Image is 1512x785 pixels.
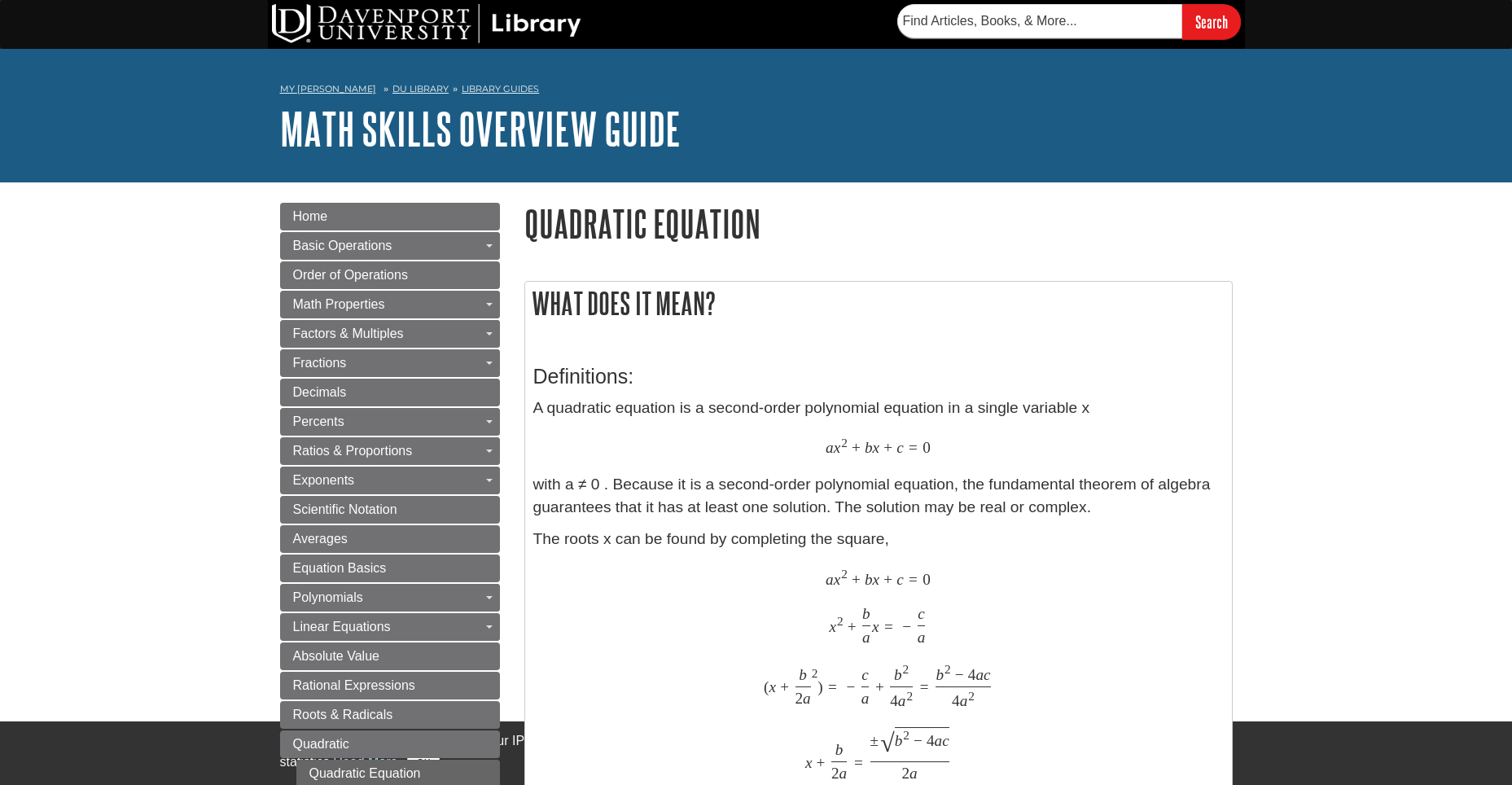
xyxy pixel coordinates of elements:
[828,678,837,696] span: =
[906,689,913,704] span: 2
[872,617,879,636] span: x
[293,502,397,516] span: Scientific Notation
[272,4,581,43] img: DU Library
[293,444,413,458] span: Ratios & Proportions
[862,628,870,647] span: a
[944,662,951,677] span: 2
[870,731,879,750] span: ±
[795,689,804,708] span: 2
[293,209,328,223] span: Home
[884,617,893,636] span: =
[293,620,391,634] span: Linear Equations
[865,570,873,589] span: b
[293,239,392,252] span: Basic Operations
[914,731,923,750] span: −
[280,349,500,377] a: Fractions
[880,728,895,759] span: √
[835,740,844,759] span: b
[952,691,960,710] span: 4
[909,438,918,457] span: =
[280,555,500,582] a: Equation Basics
[280,103,681,154] a: Math Skills Overview Guide
[896,570,904,589] span: c
[280,496,500,524] a: Scientific Notation
[903,662,909,677] span: 2
[883,570,892,589] span: +
[852,438,861,457] span: +
[280,613,500,641] a: Linear Equations
[293,385,347,399] span: Decimals
[280,78,1233,104] nav: breadcrumb
[942,731,949,750] span: c
[862,604,870,623] span: b
[829,617,836,636] span: x
[280,261,500,289] a: Order of Operations
[533,397,1224,520] p: A quadratic equation is a second-order polynomial equation in a single variable x with a ≠ 0 . Be...
[293,649,379,663] span: Absolute Value
[839,764,848,783] span: a
[894,665,902,684] span: b
[462,83,539,94] a: Library Guides
[841,436,848,450] span: 2
[927,731,935,750] span: 4
[968,689,975,704] span: 2
[909,764,918,783] span: a
[293,590,363,604] span: Polynomials
[533,365,1224,388] h3: Definitions:
[392,83,449,94] a: DU Library
[897,4,1182,38] input: Find Articles, Books, & More...
[935,731,943,750] span: a
[293,268,408,282] span: Order of Operations
[280,291,500,318] a: Math Properties
[846,678,855,696] span: −
[524,203,1233,244] h1: Quadratic Equation
[826,570,834,589] span: a
[873,570,880,589] span: x
[861,665,869,684] span: c
[805,753,813,772] span: x
[903,728,909,743] span: 2
[895,731,903,750] span: b
[897,4,1241,39] form: Searches DU Library's articles, books, and more
[834,570,841,589] span: x
[293,473,355,487] span: Exponents
[293,327,404,340] span: Factors & Multiples
[923,570,931,589] span: 0
[837,614,844,629] span: 2
[525,282,1232,325] h2: What does it mean?
[902,764,910,783] span: 2
[936,665,944,684] span: b
[293,678,415,692] span: Rational Expressions
[293,414,344,428] span: Percents
[960,691,968,710] span: a
[280,379,500,406] a: Decimals
[817,678,822,696] span: )
[955,665,964,684] span: −
[280,437,500,465] a: Ratios & Proportions
[826,438,834,457] span: a
[280,525,500,553] a: Averages
[280,672,500,699] a: Rational Expressions
[861,689,870,708] span: a
[984,665,991,684] span: c
[848,617,857,636] span: +
[293,561,387,575] span: Equation Basics
[873,438,880,457] span: x
[769,678,777,696] span: x
[280,320,500,348] a: Factors & Multiples
[803,689,811,708] span: a
[280,82,376,96] a: My [PERSON_NAME]
[923,438,931,457] span: 0
[293,356,347,370] span: Fractions
[968,665,976,684] span: 4
[799,665,807,684] span: b
[280,701,500,729] a: Roots & Radicals
[883,438,892,457] span: +
[854,753,863,772] span: =
[280,730,500,758] a: Quadratic
[780,678,789,696] span: +
[975,665,984,684] span: a
[890,691,898,710] span: 4
[293,297,385,311] span: Math Properties
[865,438,873,457] span: b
